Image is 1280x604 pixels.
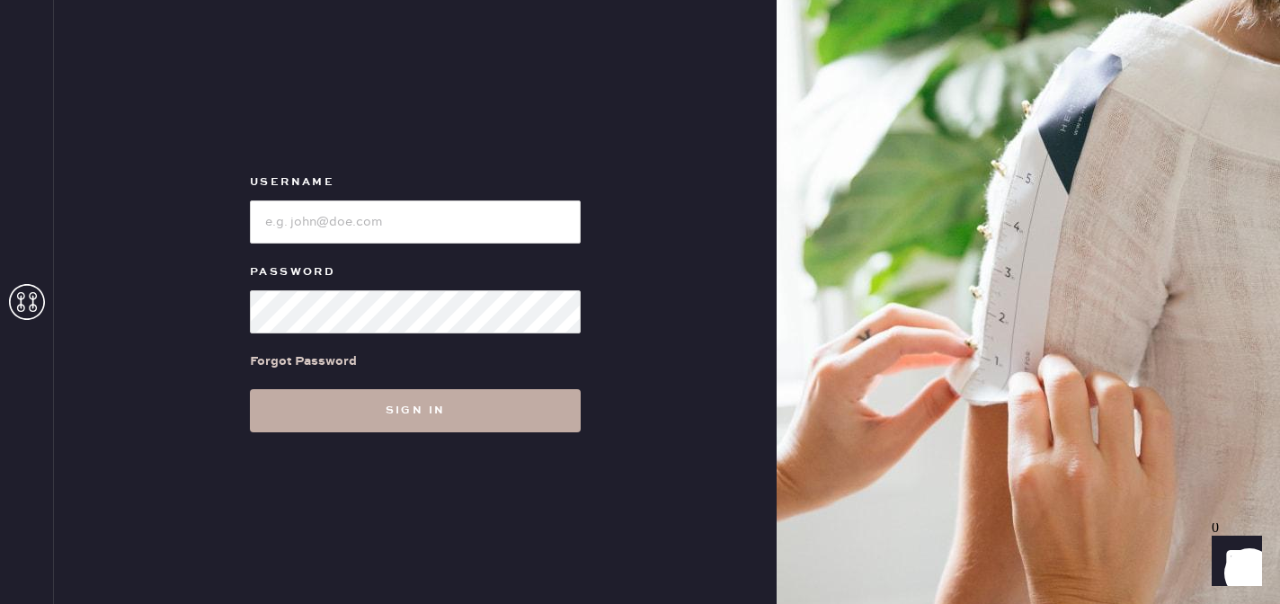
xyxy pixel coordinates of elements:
input: e.g. john@doe.com [250,200,581,244]
a: Forgot Password [250,333,357,389]
label: Password [250,262,581,283]
iframe: Front Chat [1195,523,1272,600]
div: Forgot Password [250,351,357,371]
label: Username [250,172,581,193]
button: Sign in [250,389,581,432]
